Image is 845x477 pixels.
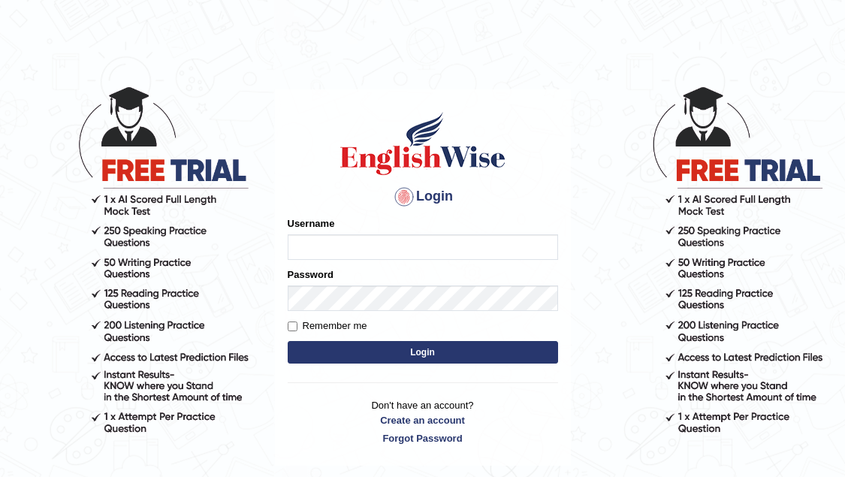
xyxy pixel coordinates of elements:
label: Password [288,267,333,282]
h4: Login [288,185,558,209]
button: Login [288,341,558,364]
input: Remember me [288,322,297,331]
label: Username [288,216,335,231]
img: Logo of English Wise sign in for intelligent practice with AI [337,110,509,177]
a: Create an account [288,413,558,427]
label: Remember me [288,319,367,334]
p: Don't have an account? [288,398,558,445]
a: Forgot Password [288,431,558,445]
